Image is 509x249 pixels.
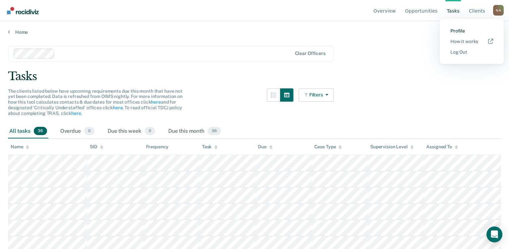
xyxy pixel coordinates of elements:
div: N A [493,5,504,16]
div: Supervision Level [370,144,414,150]
span: 36 [34,127,47,135]
span: 0 [145,127,155,135]
a: here [151,99,161,105]
div: SID [90,144,103,150]
div: Due this month36 [167,124,222,139]
span: The clients listed below have upcoming requirements due this month that have not yet been complet... [8,88,182,116]
img: Recidiviz [7,7,39,14]
div: Profile menu [440,19,504,64]
div: Due this week0 [106,124,156,139]
a: Home [8,29,501,35]
button: Profile dropdown button [493,5,504,16]
span: 0 [84,127,94,135]
div: Case Type [314,144,342,150]
a: Profile [450,28,493,34]
button: Filters [299,88,334,102]
a: How it works [450,39,493,44]
span: 36 [208,127,221,135]
div: Name [11,144,29,150]
div: Due [258,144,273,150]
a: Log Out [450,49,493,55]
a: here [113,105,123,110]
div: Overdue0 [59,124,96,139]
div: Assigned To [426,144,458,150]
div: All tasks36 [8,124,48,139]
div: Task [202,144,218,150]
div: Clear officers [295,51,326,56]
a: here [71,111,81,116]
div: Frequency [146,144,169,150]
div: Tasks [8,70,501,83]
div: Open Intercom Messenger [486,226,502,242]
